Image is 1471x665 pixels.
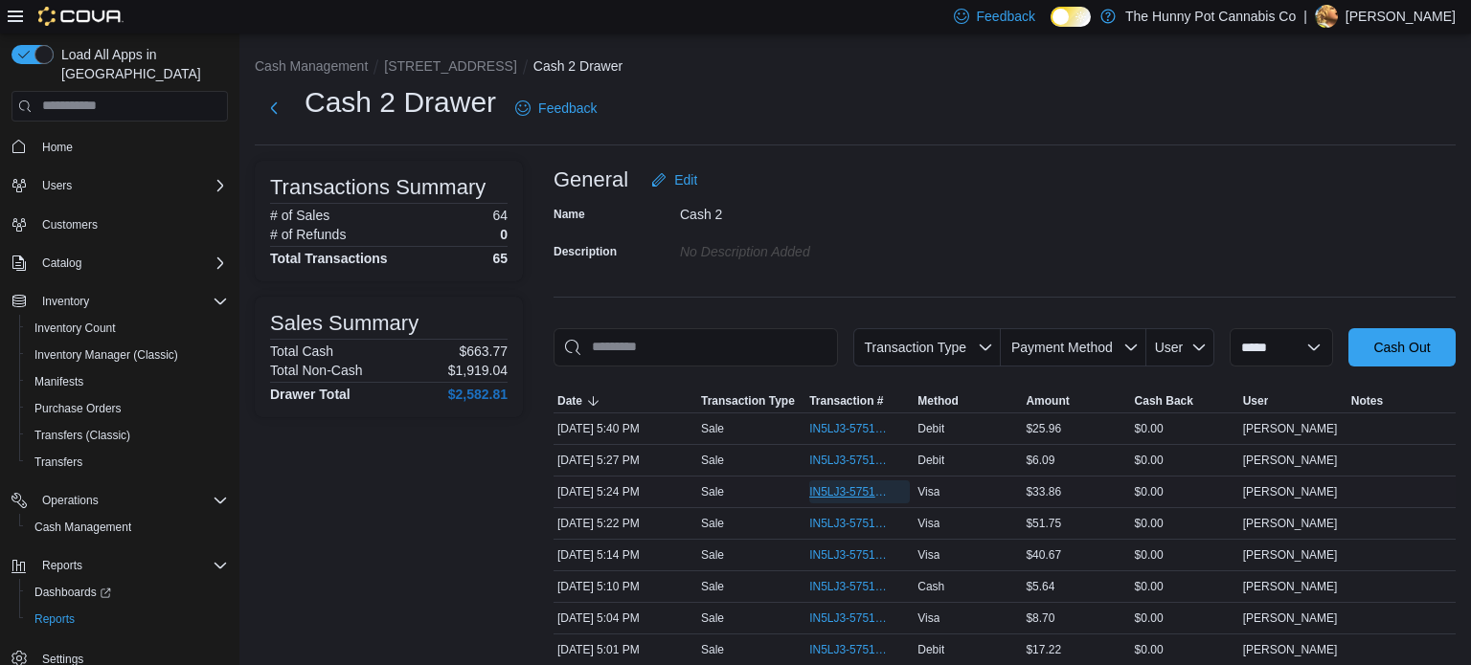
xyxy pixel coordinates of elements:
p: [PERSON_NAME] [1346,5,1456,28]
span: Manifests [27,370,228,393]
button: IN5LJ3-5751470 [809,607,910,630]
p: | [1303,5,1307,28]
a: Manifests [27,370,91,393]
button: Manifests [19,368,236,395]
button: Inventory Count [19,315,236,342]
a: Cash Management [27,516,139,539]
span: Manifests [34,374,83,389]
button: Users [4,172,236,199]
h4: 65 [492,251,508,266]
div: [DATE] 5:22 PM [554,512,697,535]
div: [DATE] 5:04 PM [554,607,697,630]
a: Transfers [27,451,90,474]
nav: An example of EuiBreadcrumbs [255,56,1456,79]
button: Inventory Manager (Classic) [19,342,236,368]
span: Feedback [977,7,1035,26]
button: Users [34,174,79,197]
span: [PERSON_NAME] [1243,547,1338,563]
span: IN5LJ3-5751561 [809,547,891,563]
div: Cash 2 [680,199,937,222]
span: Purchase Orders [34,401,122,416]
a: Dashboards [27,581,119,604]
button: Purchase Orders [19,395,236,422]
h4: Drawer Total [270,387,351,402]
span: Customers [34,212,228,236]
span: Reports [27,608,228,631]
span: Inventory Count [27,317,228,340]
button: IN5LJ3-5751447 [809,638,910,661]
span: Visa [917,547,939,563]
label: Name [554,207,585,222]
span: Transfers (Classic) [27,424,228,447]
span: Visa [917,610,939,626]
div: $0.00 [1131,512,1239,535]
span: [PERSON_NAME] [1243,516,1338,531]
span: Inventory Count [34,321,116,336]
div: Ryan Noble [1315,5,1338,28]
div: $0.00 [1131,480,1239,503]
button: Catalog [34,252,89,275]
span: User [1243,393,1269,409]
span: IN5LJ3-5751447 [809,642,891,657]
span: Inventory Manager (Classic) [27,344,228,366]
span: Users [42,178,72,193]
span: Inventory [42,294,89,309]
h3: Sales Summary [270,312,419,335]
div: $0.00 [1131,575,1239,598]
button: Next [255,89,293,127]
button: Transaction Type [853,328,1001,366]
a: Inventory Count [27,317,124,340]
span: $51.75 [1026,516,1061,531]
a: Home [34,136,80,159]
div: $0.00 [1131,543,1239,566]
span: Debit [917,421,944,436]
h6: # of Refunds [270,227,346,242]
span: IN5LJ3-5751768 [809,421,891,436]
span: Reports [34,554,228,577]
span: Notes [1351,393,1383,409]
button: IN5LJ3-5751768 [809,417,910,440]
h4: Total Transactions [270,251,388,266]
div: $0.00 [1131,417,1239,440]
button: Transaction Type [697,389,805,412]
p: The Hunny Pot Cannabis Co [1125,5,1296,28]
div: $0.00 [1131,607,1239,630]
button: IN5LJ3-5751624 [809,512,910,535]
button: IN5LJ3-5751647 [809,480,910,503]
span: [PERSON_NAME] [1243,484,1338,499]
span: Edit [674,170,697,189]
a: Feedback [508,89,604,127]
button: Payment Method [1001,328,1146,366]
button: User [1239,389,1347,412]
span: Date [557,393,582,409]
div: No Description added [680,236,937,259]
div: $0.00 [1131,638,1239,661]
p: Sale [701,453,724,468]
span: $40.67 [1026,547,1061,563]
button: Cash Back [1131,389,1239,412]
span: Users [34,174,228,197]
h3: Transactions Summary [270,176,486,199]
div: [DATE] 5:27 PM [554,449,697,472]
button: [STREET_ADDRESS] [384,58,516,74]
button: Catalog [4,250,236,277]
div: [DATE] 5:24 PM [554,480,697,503]
span: [PERSON_NAME] [1243,453,1338,468]
span: Operations [34,489,228,512]
label: Description [554,244,617,259]
span: Transfers [27,451,228,474]
h4: $2,582.81 [448,387,508,402]
p: Sale [701,421,724,436]
button: Operations [4,487,236,514]
div: [DATE] 5:10 PM [554,575,697,598]
h6: Total Non-Cash [270,363,363,378]
span: IN5LJ3-5751624 [809,516,891,531]
a: Transfers (Classic) [27,424,138,447]
span: Inventory [34,290,228,313]
span: Catalog [34,252,228,275]
span: Method [917,393,959,409]
button: Inventory [4,288,236,315]
span: Transfers (Classic) [34,428,130,443]
span: Catalog [42,255,81,271]
span: Debit [917,453,944,468]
